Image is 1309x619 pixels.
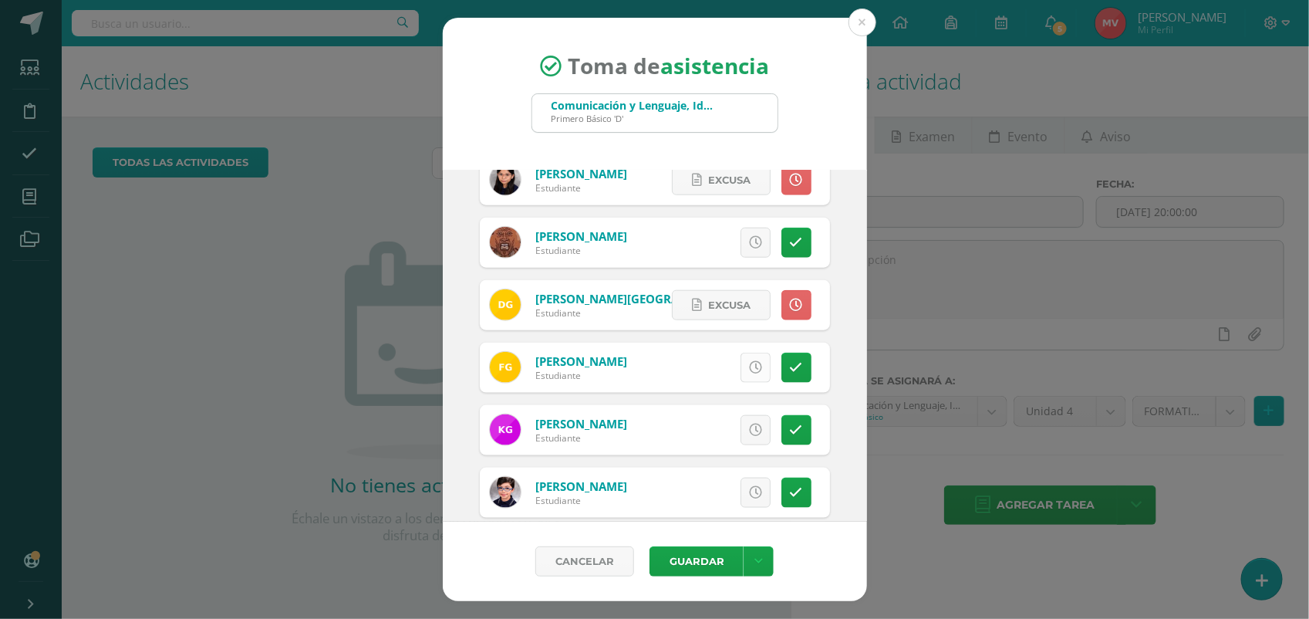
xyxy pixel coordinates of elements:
a: [PERSON_NAME] [535,479,627,494]
span: Excusa [708,291,751,320]
div: Estudiante [535,494,627,507]
div: Comunicación y Lenguaje, Idioma Español [552,98,714,113]
a: Cancelar [535,546,634,577]
div: Estudiante [535,306,720,320]
img: 47231e8549a063cf003cc01c81913693.png [490,227,521,258]
img: d3ae15decd245446f513bc94b8509a37.png [490,352,521,383]
a: Excusa [672,165,771,195]
img: 583f43e9b35a4f109f0f8a95ee7cbb63.png [490,477,521,508]
div: Estudiante [535,431,627,445]
a: Excusa [672,290,771,320]
div: Estudiante [535,181,627,194]
a: [PERSON_NAME] [535,166,627,181]
a: [PERSON_NAME] [535,353,627,369]
a: [PERSON_NAME] [535,416,627,431]
a: [PERSON_NAME] [535,228,627,244]
strong: asistencia [660,52,769,81]
div: Estudiante [535,244,627,257]
button: Close (Esc) [848,8,876,36]
input: Busca un grado o sección aquí... [532,94,778,132]
span: Excusa [708,166,751,194]
img: 7625bd284f0668f136486bcaa2edf216.png [490,414,521,445]
a: [PERSON_NAME][GEOGRAPHIC_DATA] [535,291,745,306]
button: Guardar [649,546,744,577]
span: Toma de [568,52,769,81]
div: Primero Básico 'D' [552,113,714,124]
img: 6b4a4f1428b286d42031f2cca0bb3b18.png [490,164,521,195]
div: Estudiante [535,369,627,382]
img: 837a81702fde9fc8a484c82115309f2f.png [490,289,521,320]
